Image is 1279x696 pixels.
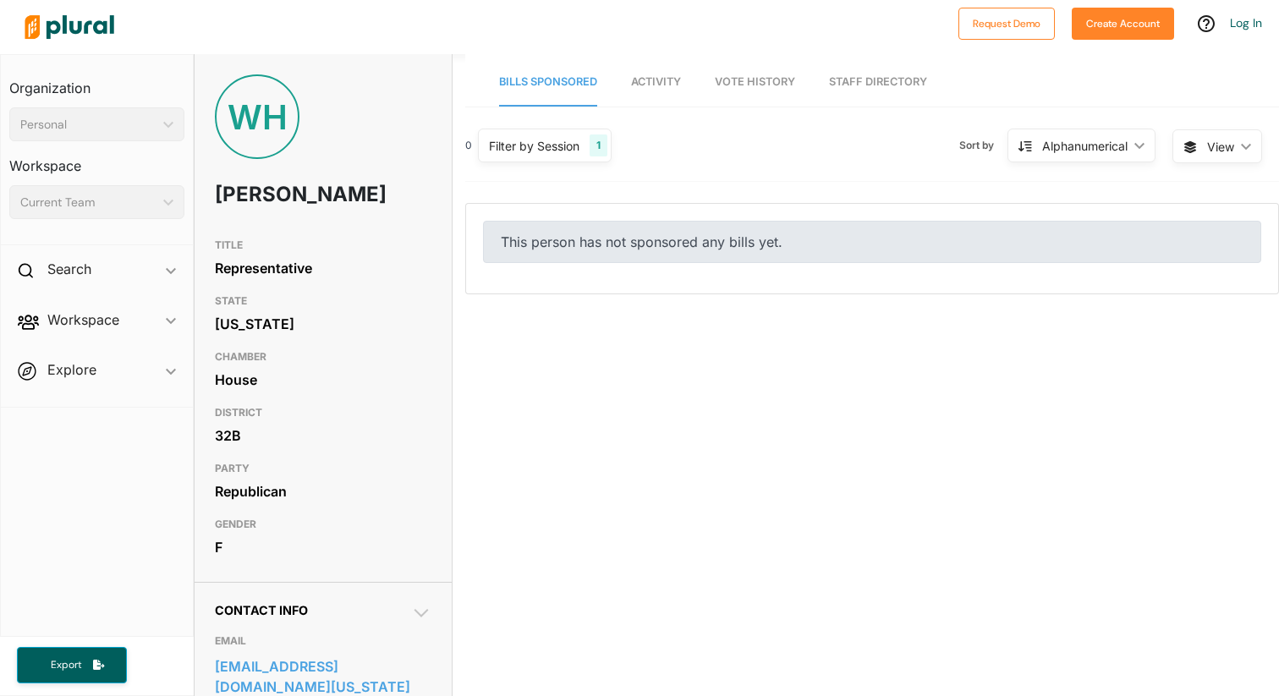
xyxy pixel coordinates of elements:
[1072,8,1174,40] button: Create Account
[215,458,431,479] h3: PARTY
[215,534,431,560] div: F
[215,235,431,255] h3: TITLE
[1207,138,1234,156] span: View
[715,75,795,88] span: Vote History
[20,116,156,134] div: Personal
[20,194,156,211] div: Current Team
[215,423,431,448] div: 32B
[829,58,927,107] a: Staff Directory
[215,255,431,281] div: Representative
[959,138,1007,153] span: Sort by
[215,514,431,534] h3: GENDER
[215,347,431,367] h3: CHAMBER
[1042,137,1128,155] div: Alphanumerical
[631,75,681,88] span: Activity
[215,631,431,651] h3: EMAIL
[47,260,91,278] h2: Search
[17,647,127,683] button: Export
[958,8,1055,40] button: Request Demo
[215,479,431,504] div: Republican
[631,58,681,107] a: Activity
[39,658,93,672] span: Export
[499,58,597,107] a: Bills Sponsored
[590,134,607,156] div: 1
[215,169,344,220] h1: [PERSON_NAME]
[958,14,1055,31] a: Request Demo
[215,403,431,423] h3: DISTRICT
[215,311,431,337] div: [US_STATE]
[215,367,431,392] div: House
[215,291,431,311] h3: STATE
[1072,14,1174,31] a: Create Account
[715,58,795,107] a: Vote History
[9,141,184,178] h3: Workspace
[483,221,1261,263] div: This person has not sponsored any bills yet.
[215,74,299,159] div: WH
[465,138,472,153] div: 0
[489,137,579,155] div: Filter by Session
[215,603,308,617] span: Contact Info
[9,63,184,101] h3: Organization
[1230,15,1262,30] a: Log In
[499,75,597,88] span: Bills Sponsored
